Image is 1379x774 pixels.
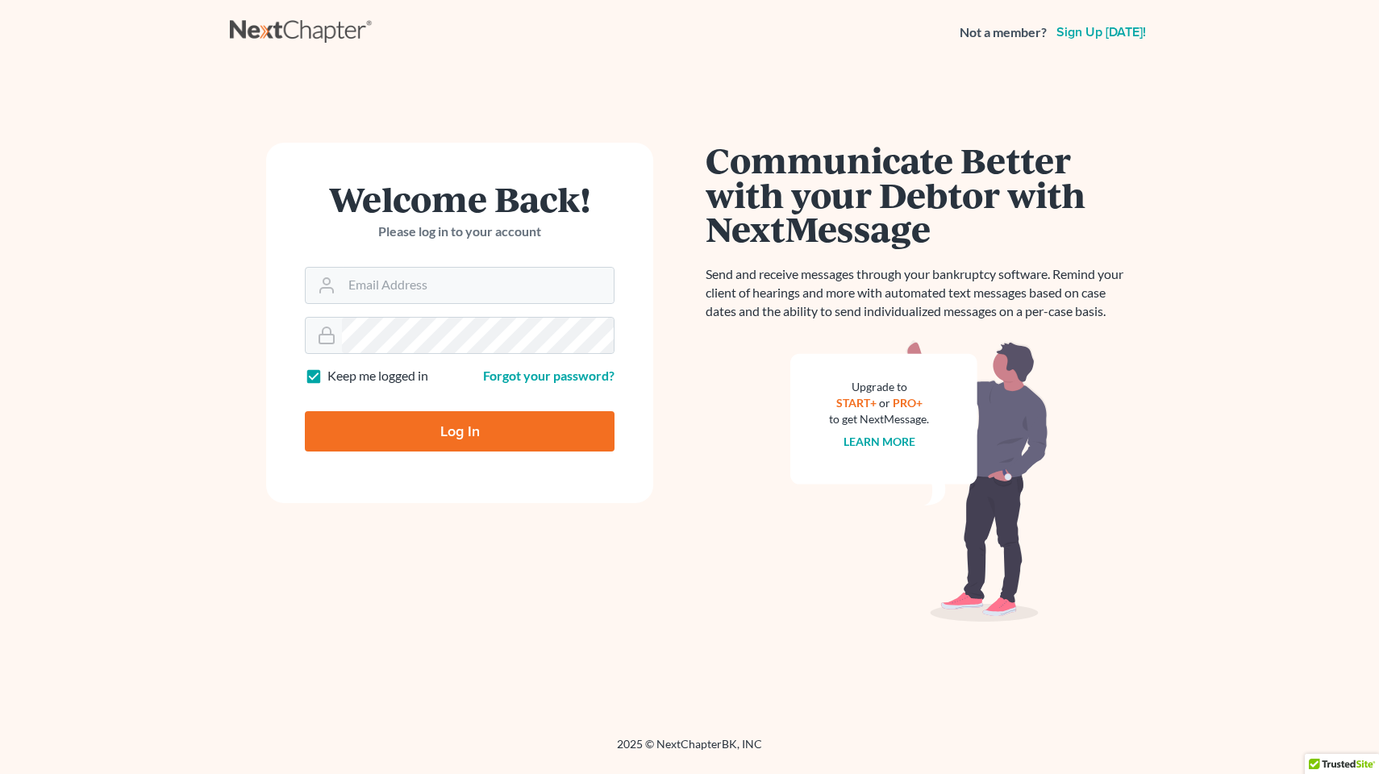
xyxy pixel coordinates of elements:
a: Learn more [844,435,915,448]
h1: Welcome Back! [305,181,615,216]
a: Forgot your password? [483,368,615,383]
div: to get NextMessage. [829,411,929,427]
label: Keep me logged in [327,367,428,385]
a: Sign up [DATE]! [1053,26,1149,39]
input: Log In [305,411,615,451]
strong: Not a member? [960,23,1047,42]
p: Send and receive messages through your bankruptcy software. Remind your client of hearings and mo... [706,265,1133,321]
span: or [879,396,890,410]
img: nextmessage_bg-59042aed3d76b12b5cd301f8e5b87938c9018125f34e5fa2b7a6b67550977c72.svg [790,340,1048,622]
input: Email Address [342,268,614,303]
a: START+ [836,396,877,410]
h1: Communicate Better with your Debtor with NextMessage [706,143,1133,246]
div: Upgrade to [829,379,929,395]
p: Please log in to your account [305,223,615,241]
a: PRO+ [893,396,923,410]
div: 2025 © NextChapterBK, INC [230,736,1149,765]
